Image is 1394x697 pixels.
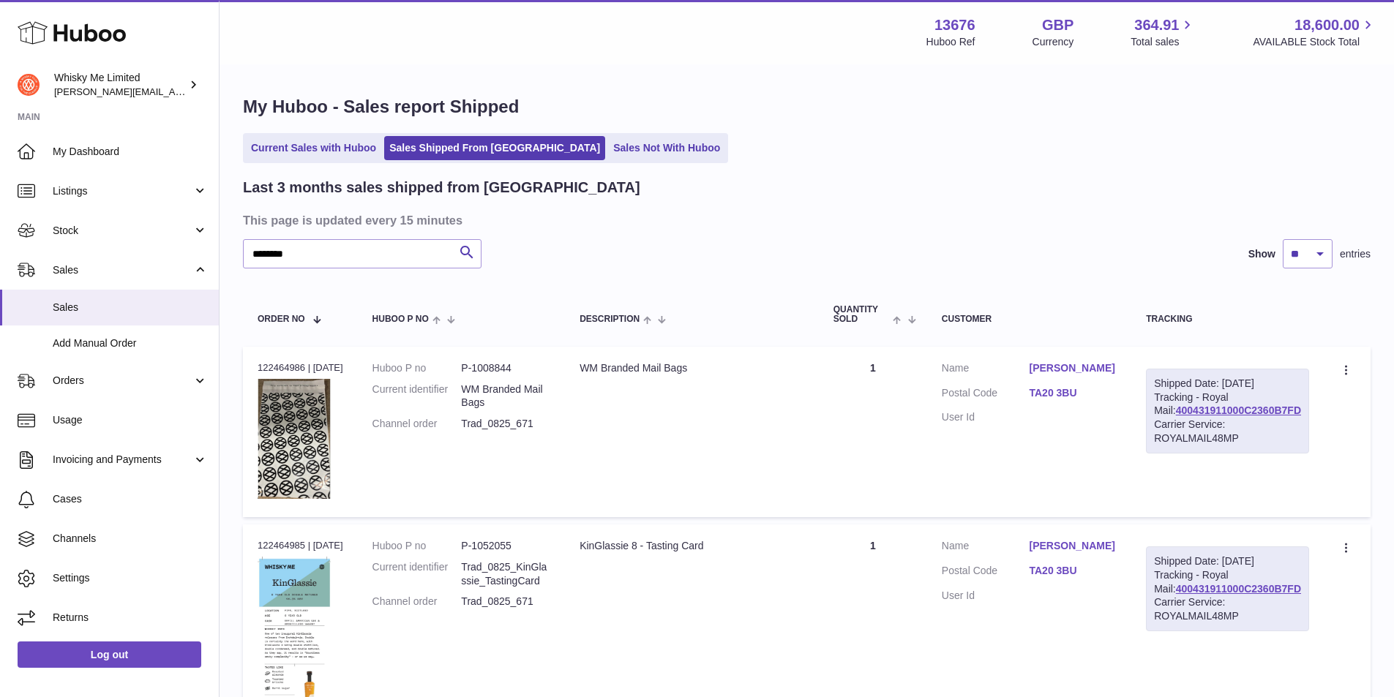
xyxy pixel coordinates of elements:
[243,212,1367,228] h3: This page is updated every 15 minutes
[1154,554,1301,568] div: Shipped Date: [DATE]
[54,71,186,99] div: Whisky Me Limited
[942,589,1030,603] dt: User Id
[1146,546,1309,631] div: Tracking - Royal Mail:
[258,379,331,499] img: 1725358317.png
[926,35,975,49] div: Huboo Ref
[1154,595,1301,623] div: Carrier Service: ROYALMAIL48MP
[461,383,550,410] dd: WM Branded Mail Bags
[942,564,1030,581] dt: Postal Code
[461,417,550,431] dd: Trad_0825_671
[942,386,1030,404] dt: Postal Code
[1146,369,1309,453] div: Tracking - Royal Mail:
[53,532,208,546] span: Channels
[942,539,1030,557] dt: Name
[53,374,192,388] span: Orders
[53,263,192,277] span: Sales
[580,314,640,324] span: Description
[1176,583,1301,595] a: 400431911000C2360B7FD
[53,492,208,506] span: Cases
[1030,361,1117,375] a: [PERSON_NAME]
[461,595,550,609] dd: Trad_0825_671
[243,95,1371,118] h1: My Huboo - Sales report Shipped
[18,641,201,668] a: Log out
[1294,15,1360,35] span: 18,600.00
[53,224,192,238] span: Stock
[1134,15,1179,35] span: 364.91
[580,539,804,553] div: KinGlassie 8 - Tasting Card
[942,361,1030,379] dt: Name
[372,539,462,553] dt: Huboo P no
[461,560,550,588] dd: Trad_0825_KinGlassie_TastingCard
[833,305,890,324] span: Quantity Sold
[1154,377,1301,391] div: Shipped Date: [DATE]
[18,74,40,96] img: frances@whiskyshop.com
[1030,539,1117,553] a: [PERSON_NAME]
[372,383,462,410] dt: Current identifier
[1176,404,1301,416] a: 400431911000C2360B7FD
[372,361,462,375] dt: Huboo P no
[53,611,208,625] span: Returns
[934,15,975,35] strong: 13676
[372,595,462,609] dt: Channel order
[1042,15,1073,35] strong: GBP
[53,145,208,159] span: My Dashboard
[1253,35,1376,49] span: AVAILABLE Stock Total
[1146,314,1309,324] div: Tracking
[461,539,550,553] dd: P-1052055
[384,136,605,160] a: Sales Shipped From [GEOGRAPHIC_DATA]
[258,314,305,324] span: Order No
[608,136,725,160] a: Sales Not With Huboo
[53,301,208,314] span: Sales
[258,361,343,374] div: 122464986 | [DATE]
[1248,247,1275,261] label: Show
[1030,386,1117,400] a: TA20 3BU
[1030,564,1117,578] a: TA20 3BU
[461,361,550,375] dd: P-1008844
[1253,15,1376,49] a: 18,600.00 AVAILABLE Stock Total
[1340,247,1371,261] span: entries
[258,539,343,552] div: 122464985 | [DATE]
[53,184,192,198] span: Listings
[1131,15,1196,49] a: 364.91 Total sales
[1131,35,1196,49] span: Total sales
[942,410,1030,424] dt: User Id
[53,336,208,350] span: Add Manual Order
[819,347,927,517] td: 1
[54,86,293,97] span: [PERSON_NAME][EMAIL_ADDRESS][DOMAIN_NAME]
[1033,35,1074,49] div: Currency
[246,136,381,160] a: Current Sales with Huboo
[372,314,429,324] span: Huboo P no
[53,413,208,427] span: Usage
[372,417,462,431] dt: Channel order
[53,571,208,585] span: Settings
[53,453,192,467] span: Invoicing and Payments
[942,314,1117,324] div: Customer
[372,560,462,588] dt: Current identifier
[1154,418,1301,445] div: Carrier Service: ROYALMAIL48MP
[580,361,804,375] div: WM Branded Mail Bags
[243,178,640,197] h2: Last 3 months sales shipped from [GEOGRAPHIC_DATA]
